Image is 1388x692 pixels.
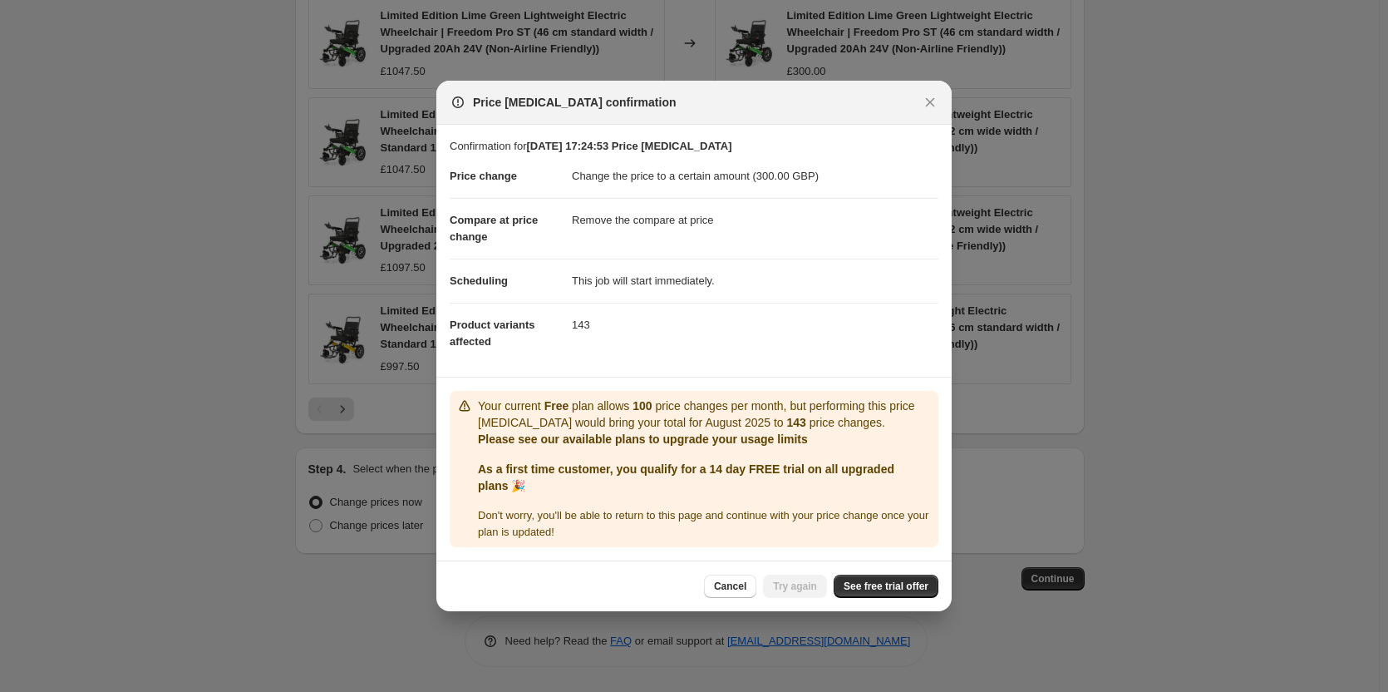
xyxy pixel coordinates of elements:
dd: Change the price to a certain amount (300.00 GBP) [572,155,938,198]
span: Compare at price change [450,214,538,243]
b: 143 [787,416,806,429]
span: Product variants affected [450,319,535,348]
p: Your current plan allows price changes per month, but performing this price [MEDICAL_DATA] would ... [478,398,932,431]
span: Cancel [714,580,746,593]
b: As a first time customer, you qualify for a 14 day FREE trial on all upgraded plans 🎉 [478,462,894,492]
button: Close [918,91,942,114]
span: See free trial offer [844,580,928,593]
a: See free trial offer [834,575,938,598]
dd: This job will start immediately. [572,259,938,303]
b: Free [544,399,569,413]
p: Please see our available plans to upgrade your usage limits [478,431,932,447]
b: [DATE] 17:24:53 Price [MEDICAL_DATA] [526,140,731,152]
span: Scheduling [450,274,508,287]
button: Cancel [704,575,756,598]
span: Price [MEDICAL_DATA] confirmation [473,94,677,111]
b: 100 [632,399,652,413]
span: Price change [450,170,517,182]
span: Don ' t worry, you ' ll be able to return to this page and continue with your price change once y... [478,509,928,538]
dd: Remove the compare at price [572,198,938,242]
p: Confirmation for [450,138,938,155]
dd: 143 [572,303,938,347]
